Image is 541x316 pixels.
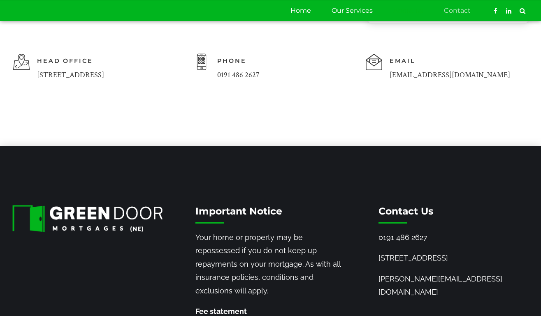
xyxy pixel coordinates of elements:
[332,0,373,21] a: Our Services
[195,307,247,316] strong: Fee statement
[217,56,246,67] span: Phone
[37,56,93,67] span: Head Office
[390,56,416,67] span: Email
[195,205,282,217] span: Important Notice
[378,274,502,296] a: [PERSON_NAME][EMAIL_ADDRESS][DOMAIN_NAME]
[378,233,427,242] a: 0191 486 2627
[444,0,471,21] a: Contact
[378,205,433,217] span: Contact Us
[195,231,346,298] p: Your home or property may be repossessed if you do not keep up repayments on your mortgage. As wi...
[290,0,311,21] a: Home
[378,254,448,262] a: [STREET_ADDRESS]
[217,69,259,82] div: 0191 486 2627
[390,69,510,82] div: [EMAIL_ADDRESS][DOMAIN_NAME]
[37,69,104,82] div: [STREET_ADDRESS]
[12,205,163,232] img: Green-Door-Mortgages-NE-Logo-3
[393,0,423,21] a: About us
